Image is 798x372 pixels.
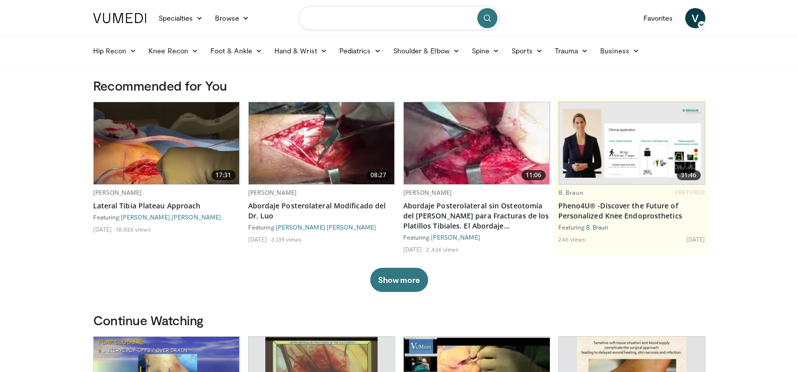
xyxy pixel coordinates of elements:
[93,225,115,233] li: [DATE]
[586,224,609,231] a: B. Braun
[249,102,395,184] a: 08:27
[94,102,240,184] img: 5e9141a8-d631-4ecd-8eed-c1227c323c1b.620x360_q85_upscale.jpg
[558,223,705,231] div: Featuring:
[549,41,595,61] a: Trauma
[211,170,236,180] span: 17:31
[276,224,377,231] a: [PERSON_NAME] [PERSON_NAME]
[333,41,387,61] a: Pediatrics
[121,213,170,220] a: [PERSON_NAME]
[426,245,459,253] li: 2,436 views
[403,233,550,241] div: Featuring:
[299,6,500,30] input: Search topics, interventions
[204,41,268,61] a: Foot & Ankle
[404,102,550,184] img: 24cf9439-5403-4f1e-9f78-8d820ac117d8.620x360_q85_upscale.jpg
[558,235,586,243] li: 246 views
[685,8,705,28] a: V
[403,188,452,197] a: [PERSON_NAME]
[558,188,584,197] a: B. Braun
[93,78,705,94] h3: Recommended for You
[209,8,255,28] a: Browse
[505,41,549,61] a: Sports
[370,268,428,292] button: Show more
[248,223,395,231] div: Featuring:
[431,234,480,241] a: [PERSON_NAME]
[248,235,270,243] li: [DATE]
[637,8,679,28] a: Favorites
[404,102,550,184] a: 11:06
[93,201,240,211] a: Lateral Tibia Plateau Approach
[93,188,142,197] a: [PERSON_NAME]
[93,13,147,23] img: VuMedi Logo
[686,235,705,243] li: [DATE]
[172,213,221,220] a: [PERSON_NAME]
[249,102,395,184] img: 67f424e8-5e2c-42dd-be64-1cf50062d02f.620x360_q85_upscale.jpg
[675,189,705,196] span: FEATURED
[522,170,546,180] span: 11:06
[94,102,240,184] a: 17:31
[559,103,705,184] img: 2c749dd2-eaed-4ec0-9464-a41d4cc96b76.620x360_q85_upscale.jpg
[271,235,302,243] li: 3,139 views
[466,41,505,61] a: Spine
[558,201,705,221] a: Pheno4U® -Discover the Future of Personalized Knee Endoprosthetics
[248,201,395,221] a: Abordaje Posterolateral Modificado del Dr. Luo
[268,41,333,61] a: Hand & Wrist
[594,41,645,61] a: Business
[87,41,143,61] a: Hip Recon
[93,312,705,328] h3: Continue Watching
[403,245,425,253] li: [DATE]
[559,102,705,184] a: 31:46
[367,170,391,180] span: 08:27
[153,8,209,28] a: Specialties
[677,170,701,180] span: 31:46
[93,213,240,221] div: Featuring: ,
[142,41,204,61] a: Knee Recon
[116,225,151,233] li: 18,026 views
[387,41,466,61] a: Shoulder & Elbow
[248,188,297,197] a: [PERSON_NAME]
[403,201,550,231] a: Abordaje Posterolateral sin Osteotomía del [PERSON_NAME] para Fracturas de los Platillos Tibiales...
